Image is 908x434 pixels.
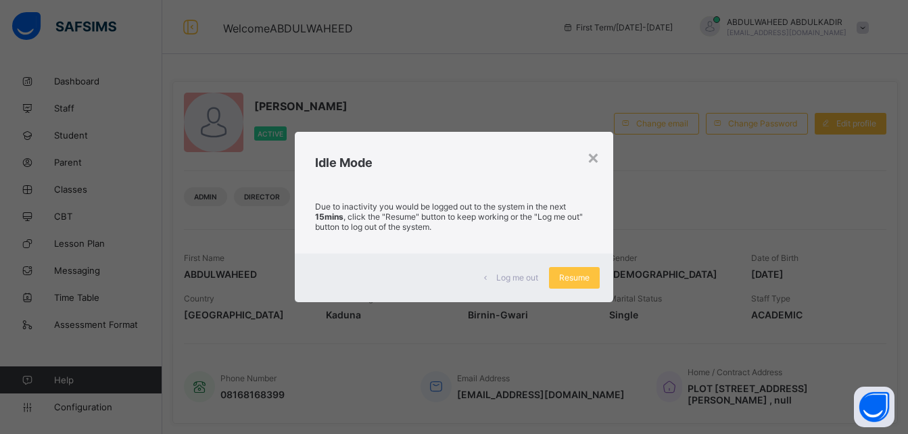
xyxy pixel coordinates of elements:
div: × [587,145,600,168]
span: Resume [559,272,590,283]
p: Due to inactivity you would be logged out to the system in the next , click the "Resume" button t... [315,201,592,232]
strong: 15mins [315,212,343,222]
span: Log me out [496,272,538,283]
h2: Idle Mode [315,155,592,170]
button: Open asap [854,387,894,427]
